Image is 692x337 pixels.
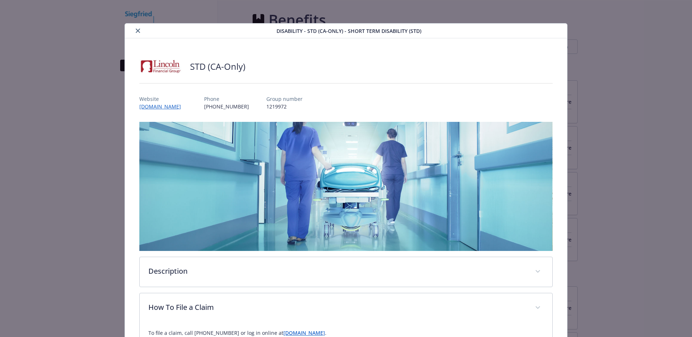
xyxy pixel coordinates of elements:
p: 1219972 [266,103,303,110]
p: [PHONE_NUMBER] [204,103,249,110]
span: Disability - STD (CA-Only) - Short Term Disability (STD) [277,27,421,35]
p: Website [139,95,187,103]
h2: STD (CA-Only) [190,60,245,73]
a: [DOMAIN_NAME] [283,329,325,336]
p: Group number [266,95,303,103]
p: Description [148,266,526,277]
a: [DOMAIN_NAME] [139,103,187,110]
p: Phone [204,95,249,103]
img: Lincoln Financial Group [139,56,183,77]
div: How To File a Claim [140,293,552,323]
button: close [134,26,142,35]
img: banner [139,122,553,251]
p: How To File a Claim [148,302,526,313]
div: Description [140,257,552,287]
